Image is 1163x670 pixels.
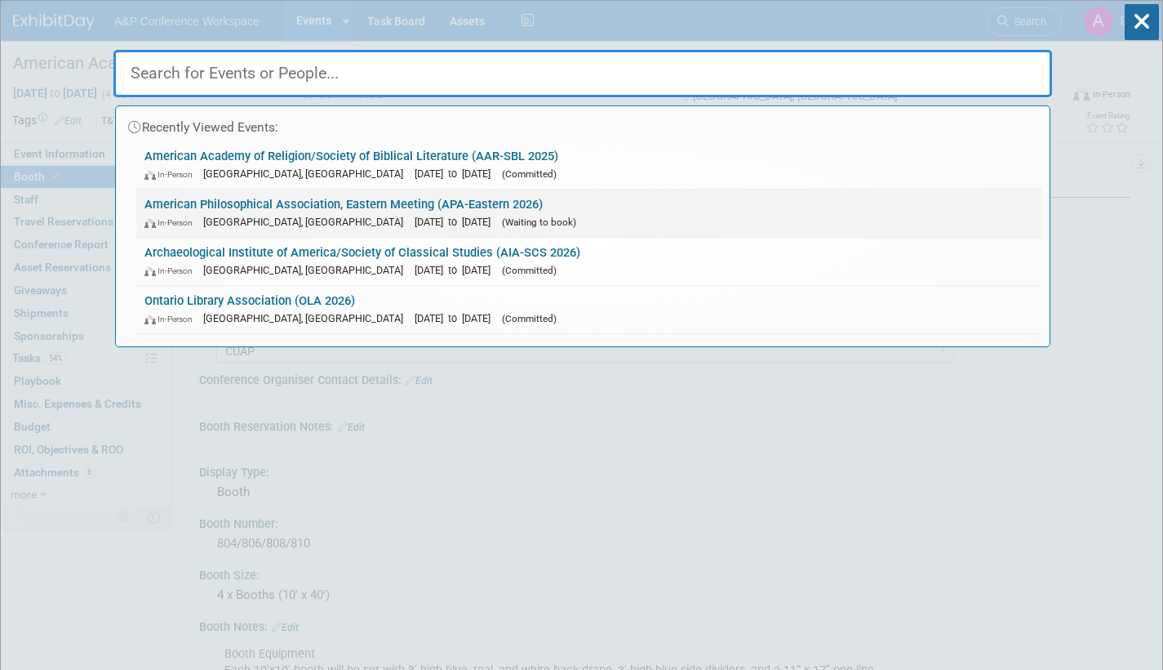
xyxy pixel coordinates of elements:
[136,141,1041,189] a: American Academy of Religion/Society of Biblical Literature (AAR-SBL 2025) In-Person [GEOGRAPHIC_...
[136,238,1041,285] a: Archaeological Institute of America/Society of Classical Studies (AIA-SCS 2026) In-Person [GEOGRA...
[502,313,557,324] span: (Committed)
[144,217,200,228] span: In-Person
[113,50,1052,97] input: Search for Events or People...
[144,266,200,276] span: In-Person
[203,312,411,324] span: [GEOGRAPHIC_DATA], [GEOGRAPHIC_DATA]
[124,106,1041,141] div: Recently Viewed Events:
[415,312,499,324] span: [DATE] to [DATE]
[136,190,1041,237] a: American Philosophical Association, Eastern Meeting (APA-Eastern 2026) In-Person [GEOGRAPHIC_DATA...
[415,167,499,180] span: [DATE] to [DATE]
[144,169,200,180] span: In-Person
[144,314,200,324] span: In-Person
[502,217,576,228] span: (Waiting to book)
[203,216,411,228] span: [GEOGRAPHIC_DATA], [GEOGRAPHIC_DATA]
[502,265,557,276] span: (Committed)
[203,264,411,276] span: [GEOGRAPHIC_DATA], [GEOGRAPHIC_DATA]
[415,216,499,228] span: [DATE] to [DATE]
[415,264,499,276] span: [DATE] to [DATE]
[136,286,1041,333] a: Ontario Library Association (OLA 2026) In-Person [GEOGRAPHIC_DATA], [GEOGRAPHIC_DATA] [DATE] to [...
[502,168,557,180] span: (Committed)
[203,167,411,180] span: [GEOGRAPHIC_DATA], [GEOGRAPHIC_DATA]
